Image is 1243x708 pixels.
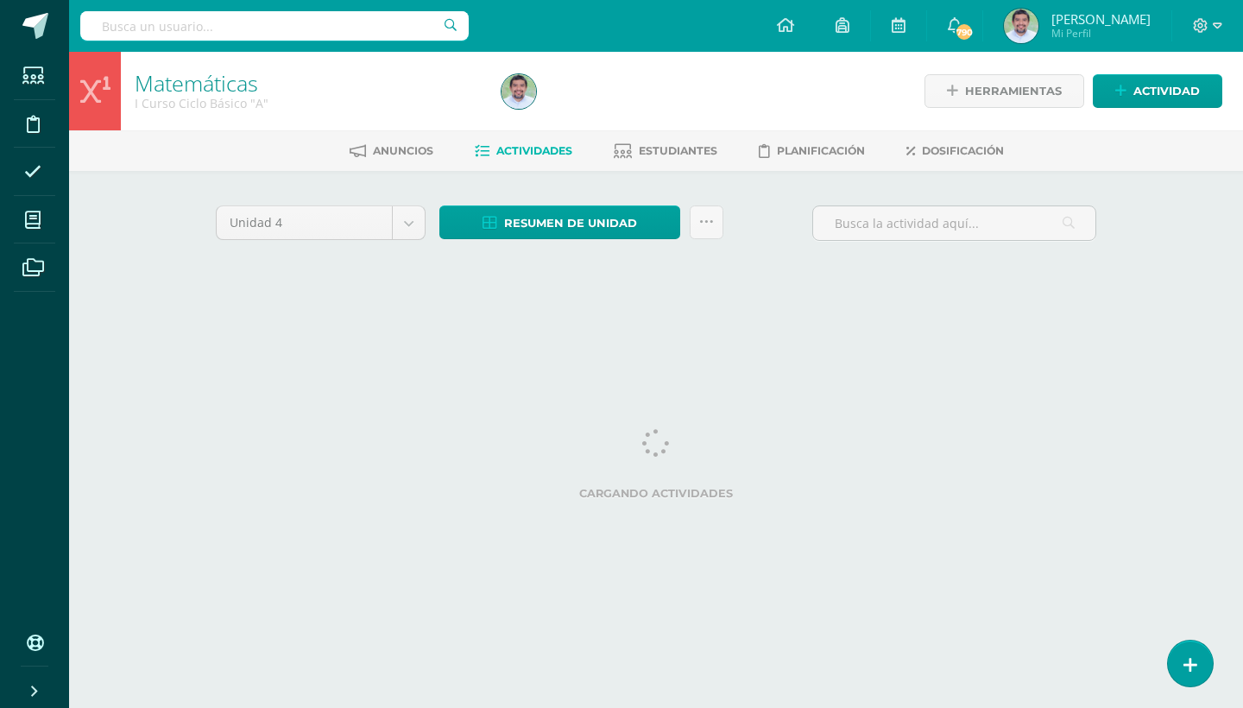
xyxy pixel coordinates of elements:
[922,144,1004,157] span: Dosificación
[80,11,469,41] input: Busca un usuario...
[439,205,680,239] a: Resumen de unidad
[373,144,433,157] span: Anuncios
[1133,75,1200,107] span: Actividad
[1051,26,1151,41] span: Mi Perfil
[230,206,379,239] span: Unidad 4
[614,137,717,165] a: Estudiantes
[502,74,536,109] img: 8512c19bb1a7e343054284e08b85158d.png
[639,144,717,157] span: Estudiantes
[965,75,1062,107] span: Herramientas
[924,74,1084,108] a: Herramientas
[216,487,1096,500] label: Cargando actividades
[350,137,433,165] a: Anuncios
[813,206,1095,240] input: Busca la actividad aquí...
[759,137,865,165] a: Planificación
[1004,9,1038,43] img: 8512c19bb1a7e343054284e08b85158d.png
[135,68,258,98] a: Matemáticas
[1093,74,1222,108] a: Actividad
[135,95,481,111] div: I Curso Ciclo Básico 'A'
[496,144,572,157] span: Actividades
[135,71,481,95] h1: Matemáticas
[955,22,974,41] span: 790
[475,137,572,165] a: Actividades
[906,137,1004,165] a: Dosificación
[1051,10,1151,28] span: [PERSON_NAME]
[777,144,865,157] span: Planificación
[504,207,637,239] span: Resumen de unidad
[217,206,425,239] a: Unidad 4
